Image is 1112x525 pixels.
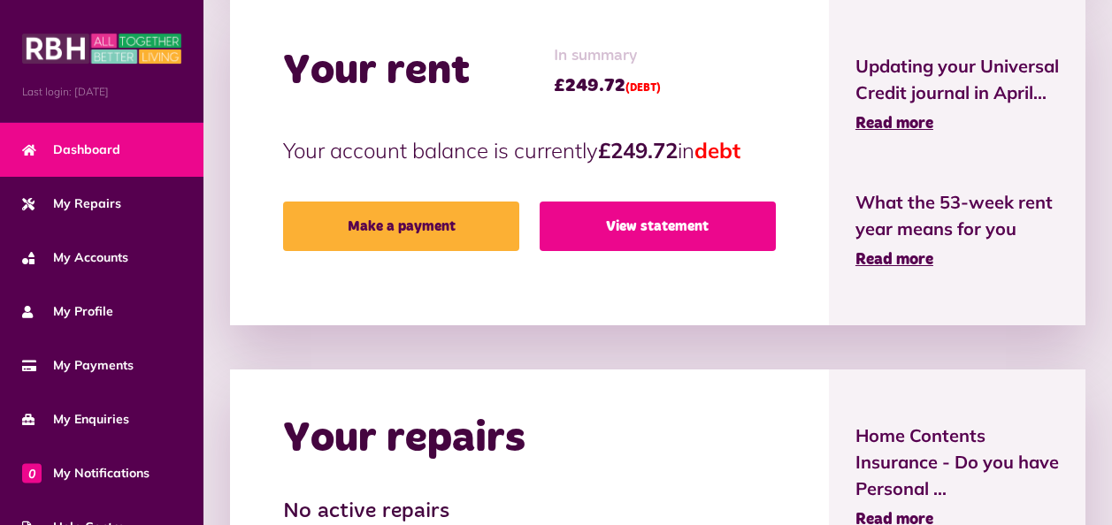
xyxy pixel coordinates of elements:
span: My Repairs [22,194,121,213]
span: Read more [855,252,933,268]
a: Updating your Universal Credit journal in April... Read more [855,53,1059,136]
span: Dashboard [22,141,120,159]
span: Read more [855,116,933,132]
h2: Your rent [283,46,470,97]
span: Home Contents Insurance - Do you have Personal ... [855,422,1059,502]
strong: £249.72 [598,137,678,164]
span: 0 [22,463,42,483]
span: £249.72 [554,72,661,99]
span: Last login: [DATE] [22,84,181,100]
span: My Payments [22,356,134,375]
span: (DEBT) [625,83,661,94]
img: MyRBH [22,31,181,66]
h2: Your repairs [283,414,525,465]
span: What the 53-week rent year means for you [855,189,1059,242]
a: What the 53-week rent year means for you Read more [855,189,1059,272]
span: In summary [554,44,661,68]
span: Updating your Universal Credit journal in April... [855,53,1059,106]
span: debt [694,137,740,164]
span: My Enquiries [22,410,129,429]
a: View statement [540,202,776,251]
span: My Profile [22,302,113,321]
span: My Accounts [22,248,128,267]
a: Make a payment [283,202,519,251]
h3: No active repairs [283,499,776,525]
span: My Notifications [22,464,150,483]
p: Your account balance is currently in [283,134,776,166]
